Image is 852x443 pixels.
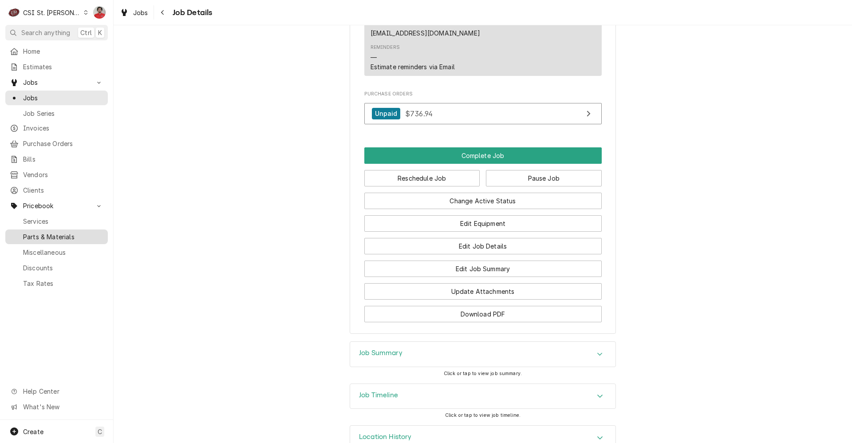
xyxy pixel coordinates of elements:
[5,121,108,135] a: Invoices
[5,183,108,198] a: Clients
[23,232,103,241] span: Parts & Materials
[23,47,103,56] span: Home
[5,59,108,74] a: Estimates
[93,6,106,19] div: NF
[21,28,70,37] span: Search anything
[5,276,108,291] a: Tax Rates
[486,170,602,186] button: Pause Job
[5,245,108,260] a: Miscellaneous
[364,300,602,322] div: Button Group Row
[5,399,108,414] a: Go to What's New
[23,123,103,133] span: Invoices
[364,147,602,164] div: Button Group Row
[5,106,108,121] a: Job Series
[23,8,81,17] div: CSI St. [PERSON_NAME]
[350,342,615,367] div: Accordion Header
[80,28,92,37] span: Ctrl
[23,428,43,435] span: Create
[371,29,480,37] a: [EMAIL_ADDRESS][DOMAIN_NAME]
[364,103,602,125] a: View Purchase Order
[364,186,602,209] div: Button Group Row
[371,53,377,62] div: —
[23,154,103,164] span: Bills
[5,229,108,244] a: Parts & Materials
[23,387,103,396] span: Help Center
[359,433,412,441] h3: Location History
[8,6,20,19] div: C
[5,167,108,182] a: Vendors
[350,384,615,409] div: Accordion Header
[364,306,602,322] button: Download PDF
[5,75,108,90] a: Go to Jobs
[364,147,602,322] div: Button Group
[364,91,602,129] div: Purchase Orders
[5,152,108,166] a: Bills
[372,108,401,120] div: Unpaid
[350,384,616,409] div: Job Timeline
[364,209,602,232] div: Button Group Row
[156,5,170,20] button: Navigate back
[364,283,602,300] button: Update Attachments
[364,261,602,277] button: Edit Job Summary
[23,170,103,179] span: Vendors
[5,261,108,275] a: Discounts
[133,8,148,17] span: Jobs
[350,342,615,367] button: Accordion Details Expand Trigger
[93,6,106,19] div: Nicholas Faubert's Avatar
[364,193,602,209] button: Change Active Status
[364,215,602,232] button: Edit Equipment
[23,93,103,103] span: Jobs
[23,201,90,210] span: Pricebook
[5,44,108,59] a: Home
[170,7,213,19] span: Job Details
[364,170,480,186] button: Reschedule Job
[23,217,103,226] span: Services
[23,109,103,118] span: Job Series
[364,147,602,164] button: Complete Job
[5,198,108,213] a: Go to Pricebook
[359,349,402,357] h3: Job Summary
[98,28,102,37] span: K
[23,263,103,273] span: Discounts
[116,5,152,20] a: Jobs
[8,6,20,19] div: CSI St. Louis's Avatar
[371,44,455,71] div: Reminders
[23,402,103,411] span: What's New
[364,254,602,277] div: Button Group Row
[23,62,103,71] span: Estimates
[405,109,433,118] span: $736.94
[5,25,108,40] button: Search anythingCtrlK
[444,371,522,376] span: Click or tap to view job summary.
[364,164,602,186] div: Button Group Row
[5,136,108,151] a: Purchase Orders
[364,277,602,300] div: Button Group Row
[98,427,102,436] span: C
[23,248,103,257] span: Miscellaneous
[364,232,602,254] div: Button Group Row
[23,139,103,148] span: Purchase Orders
[23,78,90,87] span: Jobs
[350,341,616,367] div: Job Summary
[445,412,521,418] span: Click or tap to view job timeline.
[5,91,108,105] a: Jobs
[23,186,103,195] span: Clients
[371,62,455,71] div: Estimate reminders via Email
[371,44,400,51] div: Reminders
[350,384,615,409] button: Accordion Details Expand Trigger
[371,20,480,38] div: Email
[5,214,108,229] a: Services
[5,384,108,399] a: Go to Help Center
[23,279,103,288] span: Tax Rates
[359,391,398,399] h3: Job Timeline
[364,238,602,254] button: Edit Job Details
[364,91,602,98] span: Purchase Orders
